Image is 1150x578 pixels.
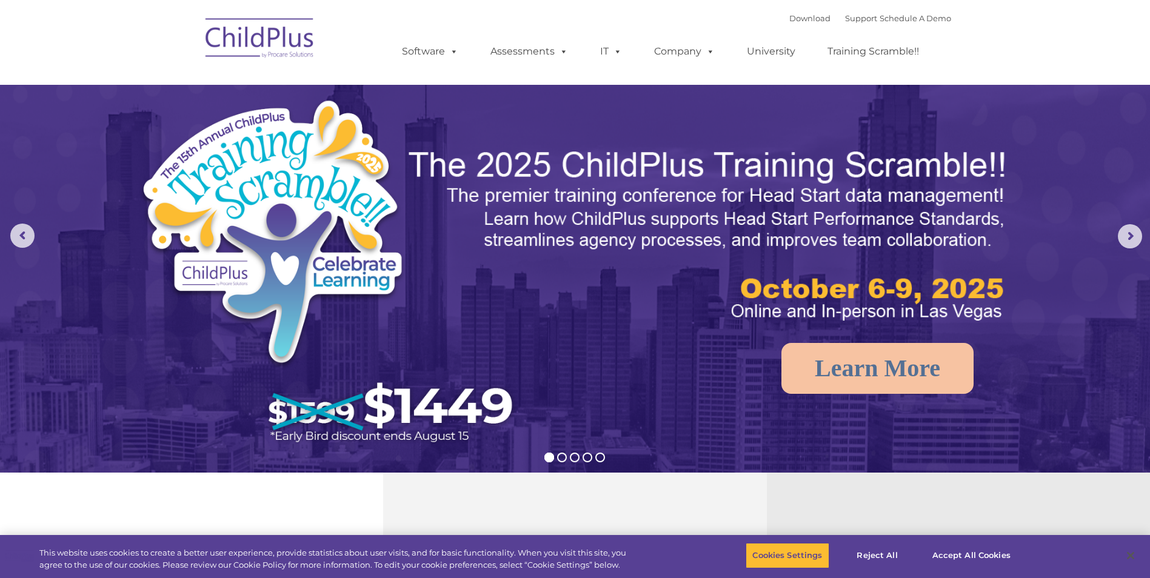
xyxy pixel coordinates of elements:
a: Software [390,39,470,64]
a: Assessments [478,39,580,64]
div: This website uses cookies to create a better user experience, provide statistics about user visit... [39,547,632,571]
button: Accept All Cookies [926,543,1017,568]
button: Reject All [840,543,915,568]
span: Last name [169,80,206,89]
a: Training Scramble!! [815,39,931,64]
a: University [735,39,807,64]
a: Learn More [781,343,974,394]
span: Phone number [169,130,220,139]
img: ChildPlus by Procare Solutions [199,10,321,70]
button: Cookies Settings [746,543,829,568]
button: Close [1117,542,1144,569]
a: Download [789,13,831,23]
a: Schedule A Demo [880,13,951,23]
a: IT [588,39,634,64]
a: Support [845,13,877,23]
font: | [789,13,951,23]
a: Company [642,39,727,64]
